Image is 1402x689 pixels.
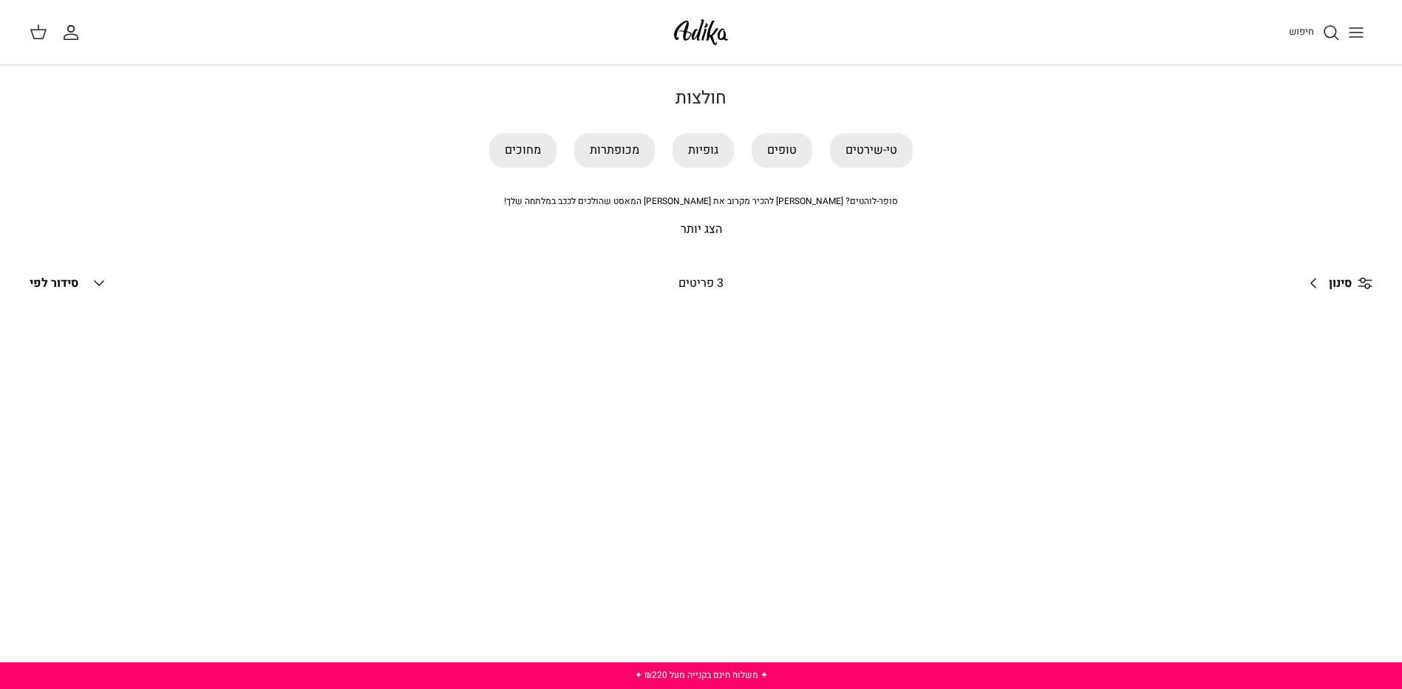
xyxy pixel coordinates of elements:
a: החשבון שלי [62,24,86,41]
a: חיפוש [1289,24,1340,41]
h1: חולצות [184,88,1219,109]
a: טי-שירטים [830,133,913,168]
a: טופים [752,133,812,168]
div: 3 פריטים [548,274,853,293]
div: סופר-לוהטים? [PERSON_NAME] להכיר מקרוב את [PERSON_NAME] המאסט שהולכים לככב במלתחה שלך! [406,194,997,208]
p: הצג יותר [184,220,1219,240]
a: מכופתרות [574,133,655,168]
button: סידור לפי [30,267,108,299]
span: סינון [1329,274,1352,293]
span: סידור לפי [30,274,78,292]
a: ✦ משלוח חינם בקנייה מעל ₪220 ✦ [635,668,768,682]
a: גופיות [673,133,734,168]
img: Adika IL [670,15,732,50]
a: מחוכים [489,133,557,168]
span: חיפוש [1289,24,1314,38]
a: סינון [1299,265,1372,301]
button: Toggle menu [1340,16,1372,49]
